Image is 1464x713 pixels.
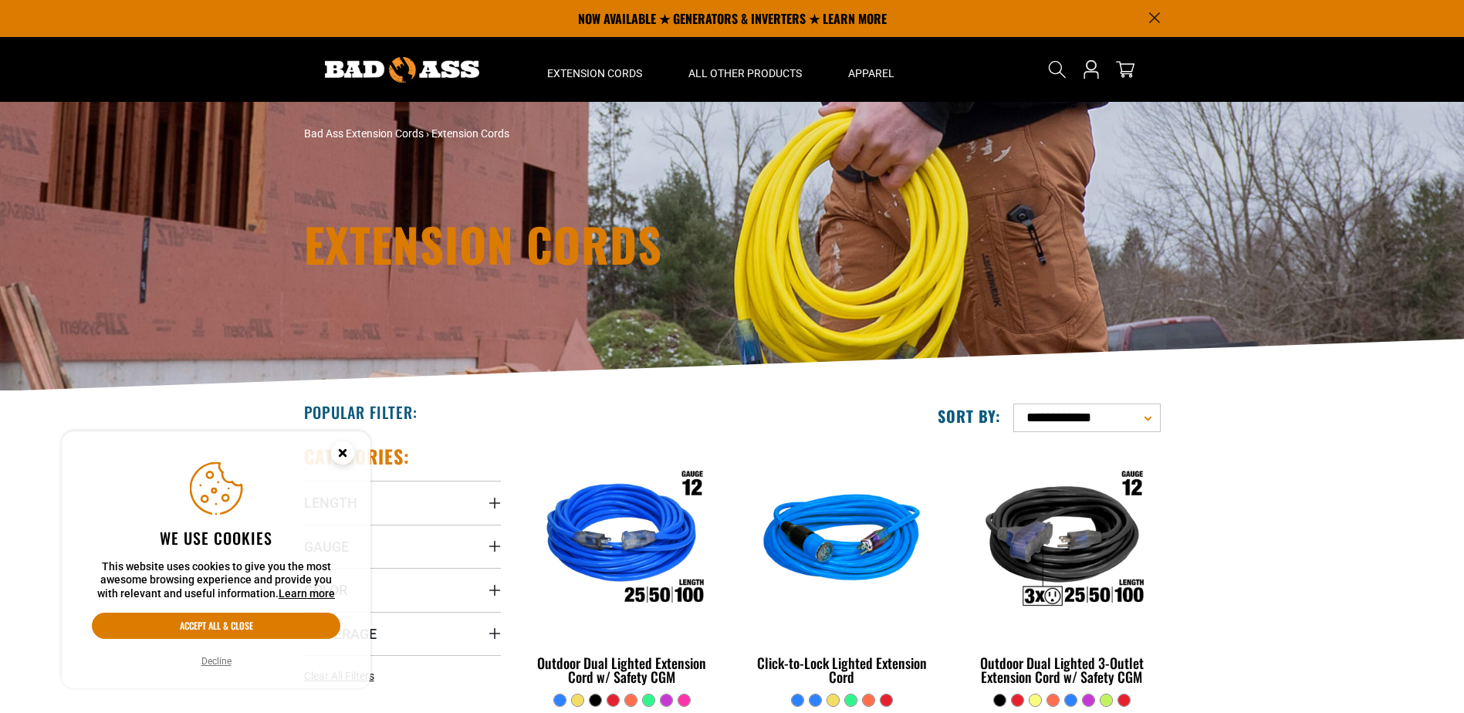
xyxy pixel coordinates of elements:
summary: Apparel [825,37,918,102]
div: Click-to-Lock Lighted Extension Cord [743,656,940,684]
span: Extension Cords [547,66,642,80]
h2: We use cookies [92,528,340,548]
a: Outdoor Dual Lighted 3-Outlet Extension Cord w/ Safety CGM Outdoor Dual Lighted 3-Outlet Extensio... [963,444,1160,693]
a: Learn more [279,587,335,600]
button: Decline [197,654,236,669]
h1: Extension Cords [304,221,867,267]
p: This website uses cookies to give you the most awesome browsing experience and provide you with r... [92,560,340,601]
aside: Cookie Consent [62,431,370,689]
img: Outdoor Dual Lighted Extension Cord w/ Safety CGM [525,452,719,630]
span: Apparel [848,66,894,80]
img: Outdoor Dual Lighted 3-Outlet Extension Cord w/ Safety CGM [965,452,1159,630]
img: Bad Ass Extension Cords [325,57,479,83]
summary: Color [304,568,501,611]
a: blue Click-to-Lock Lighted Extension Cord [743,444,940,693]
summary: Extension Cords [524,37,665,102]
div: Outdoor Dual Lighted 3-Outlet Extension Cord w/ Safety CGM [963,656,1160,684]
label: Sort by: [938,406,1001,426]
a: Outdoor Dual Lighted Extension Cord w/ Safety CGM Outdoor Dual Lighted Extension Cord w/ Safety CGM [524,444,721,693]
button: Accept all & close [92,613,340,639]
a: Bad Ass Extension Cords [304,127,424,140]
div: Outdoor Dual Lighted Extension Cord w/ Safety CGM [524,656,721,684]
img: blue [745,452,939,630]
summary: Length [304,481,501,524]
span: › [426,127,429,140]
summary: Gauge [304,525,501,568]
span: Extension Cords [431,127,509,140]
summary: Search [1045,57,1070,82]
span: All Other Products [688,66,802,80]
summary: All Other Products [665,37,825,102]
nav: breadcrumbs [304,126,867,142]
summary: Amperage [304,612,501,655]
h2: Popular Filter: [304,402,418,422]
